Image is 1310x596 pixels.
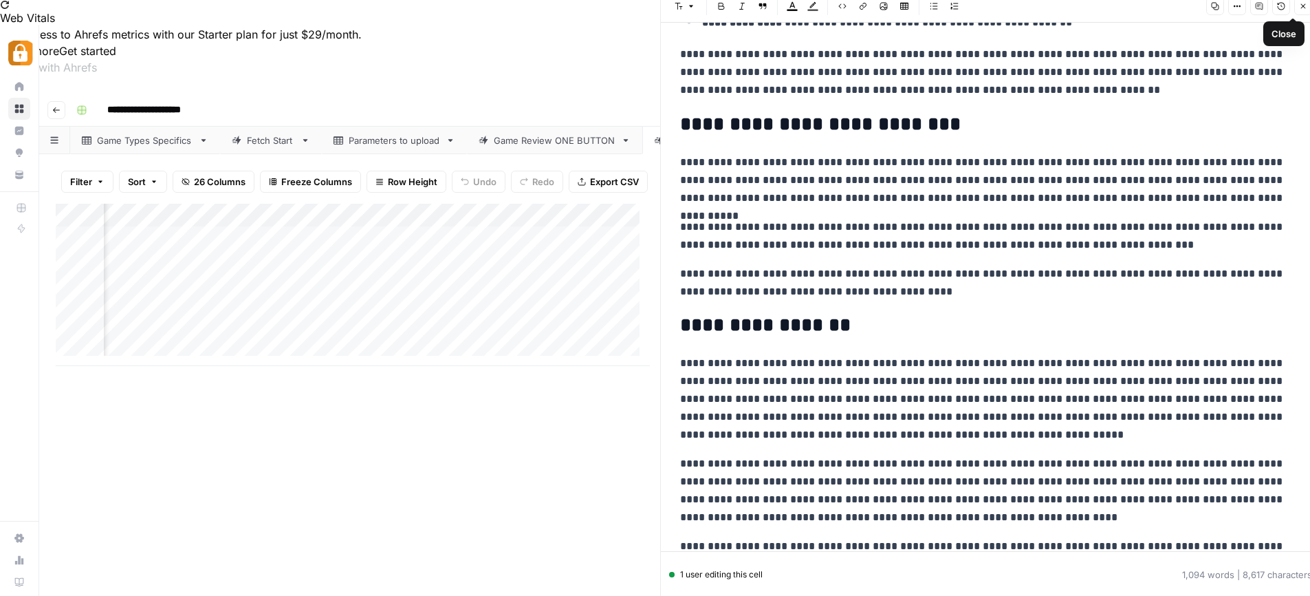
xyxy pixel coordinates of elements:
button: Filter [61,171,113,193]
button: Freeze Columns [260,171,361,193]
button: Row Height [367,171,446,193]
a: Opportunities [8,142,30,164]
button: 26 Columns [173,171,254,193]
a: Fetch Start [220,127,322,154]
span: Export CSV [590,175,639,189]
span: Redo [532,175,554,189]
button: Export CSV [569,171,648,193]
div: Game Types Specifics [97,134,193,147]
a: Learning Hub [8,571,30,593]
span: Filter [70,175,92,189]
div: 1 user editing this cell [669,568,763,581]
span: Row Height [388,175,437,189]
button: Get started [59,43,116,59]
a: Usage [8,549,30,571]
a: Browse [8,98,30,120]
a: Insights [8,120,30,142]
span: Undo [473,175,496,189]
button: Redo [511,171,563,193]
button: Sort [119,171,167,193]
div: Parameters to upload [349,134,440,147]
a: Parameters to upload [322,127,467,154]
span: Freeze Columns [281,175,352,189]
a: Your Data [8,164,30,186]
a: Settings [8,527,30,549]
a: Game Review BASE [642,127,780,154]
button: Undo [452,171,505,193]
span: 26 Columns [194,175,245,189]
a: Game Review ONE BUTTON [467,127,642,154]
span: Sort [128,175,146,189]
div: Game Review ONE BUTTON [494,134,615,147]
a: Game Types Specifics [70,127,220,154]
div: Fetch Start [247,134,295,147]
